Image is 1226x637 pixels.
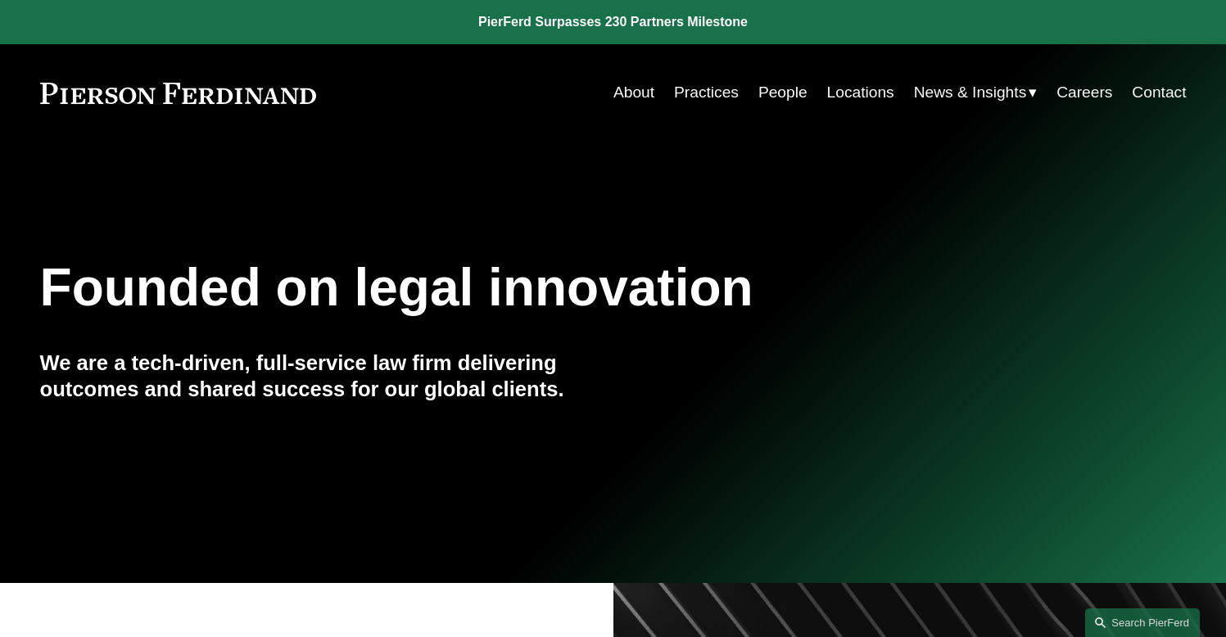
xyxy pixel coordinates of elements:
[914,79,1027,107] span: News & Insights
[40,258,996,318] h1: Founded on legal innovation
[1132,77,1186,108] a: Contact
[827,77,894,108] a: Locations
[1085,608,1200,637] a: Search this site
[674,77,739,108] a: Practices
[914,77,1038,108] a: folder dropdown
[758,77,808,108] a: People
[613,77,654,108] a: About
[1056,77,1112,108] a: Careers
[40,350,613,403] h4: We are a tech-driven, full-service law firm delivering outcomes and shared success for our global...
